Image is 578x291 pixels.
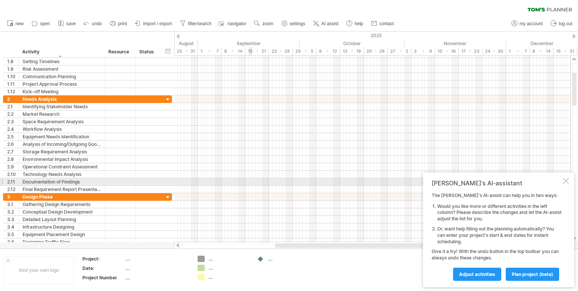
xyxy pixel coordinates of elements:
div: Documentation of Findings [23,178,101,185]
div: 17 - 23 [459,47,482,55]
a: plan project (beta) [506,268,559,281]
div: 1.9 [7,65,18,73]
a: my account [510,19,545,29]
div: 27 - 2 [388,47,411,55]
a: settings [280,19,307,29]
span: Adjust activities [459,271,495,277]
div: 8 - 14 [530,47,554,55]
div: 15 - 21 [554,47,577,55]
div: .... [208,265,249,271]
div: Design Phase [23,193,101,200]
span: settings [290,21,305,26]
div: Equipment Needs Identification [23,133,101,140]
div: 2.2 [7,111,18,118]
div: Setting Timelines [23,58,101,65]
div: 3.1 [7,201,18,208]
div: Environmental Impact Analysis [23,156,101,163]
div: 2.6 [7,141,18,148]
a: Adjust activities [453,268,501,281]
div: .... [125,256,189,262]
div: 2.11 [7,178,18,185]
div: Market Research [23,111,101,118]
div: 2.12 [7,186,18,193]
div: 8 - 14 [222,47,245,55]
a: print [108,19,129,29]
div: Project Approval Process [23,80,101,88]
div: Identifying Stakeholder Needs [23,103,101,110]
div: Gathering Design Requirements [23,201,101,208]
div: 15 - 21 [245,47,269,55]
a: save [56,19,78,29]
span: zoom [262,21,273,26]
span: log out [559,21,572,26]
div: Conceptual Design Development [23,208,101,215]
div: Analysis of Incoming/Outgoing Goods [23,141,101,148]
div: 6 - 12 [316,47,340,55]
div: 1 - 7 [198,47,222,55]
a: undo [82,19,104,29]
span: contact [379,21,394,26]
a: navigator [218,19,248,29]
div: Add your own logo [4,256,74,284]
div: Final Requirement Report Presentation [23,186,101,193]
div: Risk Assessment [23,65,101,73]
div: Storage Requirement Analysis [23,148,101,155]
div: 2.3 [7,118,18,125]
div: Space Requirement Analysis [23,118,101,125]
div: Technology Needs Analysis [23,171,101,178]
div: 1 - 7 [506,47,530,55]
div: September 2025 [198,39,300,47]
div: Equipment Placement Design [23,231,101,238]
span: plan project (beta) [512,271,553,277]
span: open [40,21,50,26]
span: undo [92,21,102,26]
a: filter/search [178,19,214,29]
div: November 2025 [405,39,506,47]
a: contact [369,19,396,29]
a: import / export [133,19,174,29]
div: 2.9 [7,163,18,170]
a: zoom [252,19,275,29]
div: October 2025 [300,39,405,47]
li: Or, want help filling out the planning automatically? You can enter your project's start & end da... [437,226,561,245]
div: 10 - 16 [435,47,459,55]
span: new [15,21,24,26]
div: Project: [82,256,124,262]
a: open [30,19,52,29]
div: .... [125,265,189,271]
div: Resource [108,48,131,56]
div: Date: [82,265,124,271]
span: save [66,21,76,26]
li: Would you like more or different activities in the left column? Please describe the changes and l... [437,203,561,222]
div: 29 - 5 [293,47,316,55]
span: import / export [143,21,172,26]
div: [PERSON_NAME]'s AI-assistant [432,179,561,187]
div: 13 - 19 [340,47,364,55]
div: .... [268,256,309,262]
span: help [354,21,363,26]
div: .... [208,256,249,262]
div: 2.5 [7,133,18,140]
div: 20 - 26 [364,47,388,55]
a: log out [549,19,575,29]
div: .... [208,274,249,280]
div: 3.2 [7,208,18,215]
span: AI assist [321,21,338,26]
div: 1.8 [7,58,18,65]
div: Communication Planning [23,73,101,80]
div: Designing Traffic Flow [23,238,101,246]
div: 1.10 [7,73,18,80]
div: 25 - 31 [174,47,198,55]
div: 1.12 [7,88,18,95]
div: Operational Constraint Assessment [23,163,101,170]
span: my account [520,21,543,26]
div: Activity [22,48,100,56]
div: Infrastructure Designing [23,223,101,230]
div: The [PERSON_NAME]'s AI-assist can help you in two ways: Give it a try! With the undo button in th... [432,192,561,280]
div: Status [139,48,156,56]
div: 2 [7,95,18,103]
div: 3 - 9 [411,47,435,55]
div: Detailed Layout Planning [23,216,101,223]
div: 22 - 28 [269,47,293,55]
div: 2.7 [7,148,18,155]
